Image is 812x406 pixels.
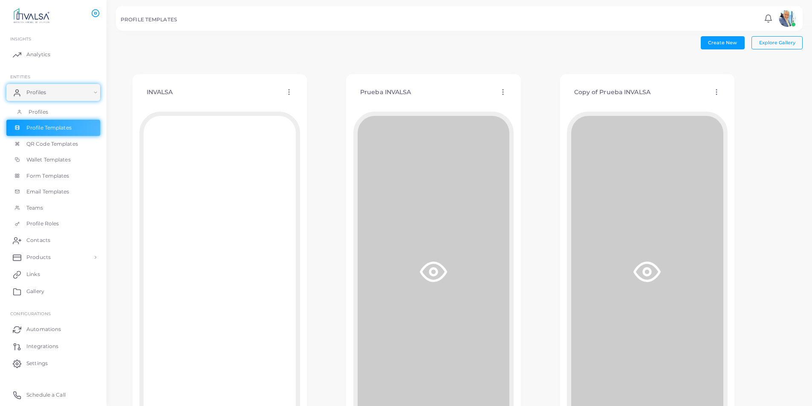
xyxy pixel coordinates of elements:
[6,266,100,283] a: Links
[26,188,69,196] span: Email Templates
[26,172,69,180] span: Form Templates
[6,386,100,403] a: Schedule a Call
[147,89,173,96] h4: INVALSA
[776,10,798,27] a: avatar
[701,36,745,49] button: Create New
[6,168,100,184] a: Form Templates
[26,271,40,278] span: Links
[10,74,30,79] span: ENTITIES
[8,8,55,24] img: logo
[26,325,61,333] span: Automations
[6,232,100,249] a: Contacts
[26,220,59,227] span: Profile Roles
[6,136,100,152] a: QR Code Templates
[26,391,66,399] span: Schedule a Call
[6,321,100,338] a: Automations
[6,355,100,372] a: Settings
[759,40,795,46] span: Explore Gallery
[6,216,100,232] a: Profile Roles
[26,360,48,367] span: Settings
[6,120,100,136] a: Profile Templates
[10,36,31,41] span: INSIGHTS
[26,124,72,132] span: Profile Templates
[26,343,58,350] span: Integrations
[779,10,796,27] img: avatar
[26,140,78,148] span: QR Code Templates
[26,51,50,58] span: Analytics
[6,104,100,120] a: Profiles
[6,152,100,168] a: Wallet Templates
[26,288,44,295] span: Gallery
[6,249,100,266] a: Products
[708,40,737,46] span: Create New
[360,89,411,96] h4: Prueba INVALSA
[26,253,51,261] span: Products
[26,204,43,212] span: Teams
[751,36,803,49] button: Explore Gallery
[574,89,650,96] h4: Copy of Prueba INVALSA
[6,338,100,355] a: Integrations
[6,184,100,200] a: Email Templates
[6,200,100,216] a: Teams
[6,283,100,300] a: Gallery
[29,108,48,116] span: Profiles
[10,311,51,316] span: Configurations
[26,89,46,96] span: Profiles
[6,84,100,101] a: Profiles
[121,17,177,23] h5: PROFILE TEMPLATES
[6,46,100,63] a: Analytics
[26,236,50,244] span: Contacts
[26,156,71,164] span: Wallet Templates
